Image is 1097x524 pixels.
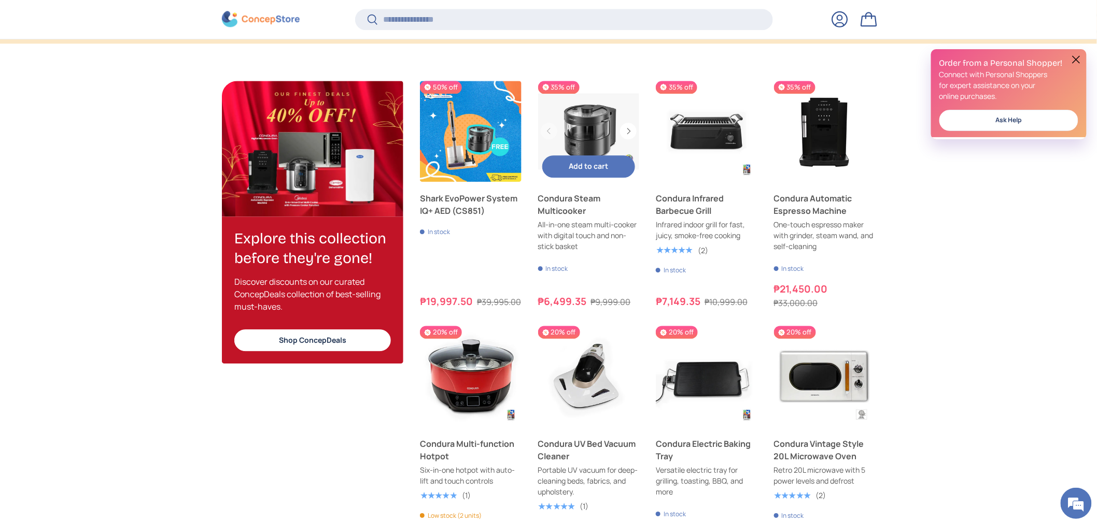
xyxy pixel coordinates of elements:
a: Shop ConcepDeals [234,329,391,352]
a: Condura Vintage Style 20L Microwave Oven [774,326,876,427]
span: 20% off [774,326,816,339]
a: Condura Infrared Barbecue Grill [656,81,757,182]
a: Condura UV Bed Vacuum Cleaner [538,326,640,427]
span: 35% off [538,81,580,94]
span: 35% off [774,81,815,94]
a: Condura Automatic Espresso Machine [774,192,876,217]
a: Shark EvoPower System IQ+ AED (CS851) [420,192,522,217]
a: Condura Steam Multicooker [538,81,640,182]
a: Condura Multi-function Hotpot [420,326,522,427]
button: Add to cart [542,155,636,178]
p: Discover discounts on our curated ConcepDeals collection of best-selling must-haves. [234,275,391,313]
a: Ask Help [939,110,1078,131]
img: ConcepStore [222,11,300,27]
h2: Explore this collection before they're gone! [234,229,391,268]
span: 20% off [656,326,698,339]
a: Condura Vintage Style 20L Microwave Oven [774,438,876,462]
a: Shark EvoPower System IQ+ AED (CS851) [420,81,522,182]
span: 20% off [420,326,462,339]
span: Add to cart [569,161,608,171]
a: Condura Electric Baking Tray [656,326,757,427]
span: 50% off [420,81,462,94]
p: Connect with Personal Shoppers for expert assistance on your online purchases. [939,69,1078,101]
a: Condura Automatic Espresso Machine [774,81,876,182]
span: 20% off [538,326,580,339]
a: Condura Electric Baking Tray [656,438,757,462]
h2: Order from a Personal Shopper! [939,57,1078,69]
a: Condura UV Bed Vacuum Cleaner [538,438,640,462]
a: Explore this collection before they're gone! [222,81,403,217]
a: Condura Infrared Barbecue Grill [656,192,757,217]
span: 35% off [656,81,697,94]
a: Condura Steam Multicooker [538,192,640,217]
a: Condura Multi-function Hotpot [420,438,522,462]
